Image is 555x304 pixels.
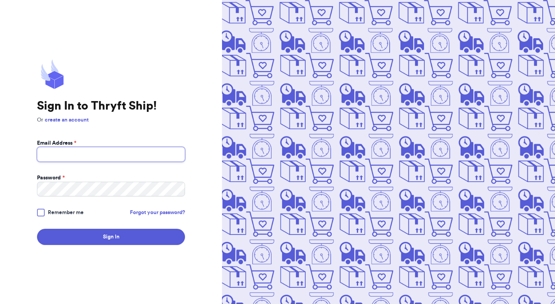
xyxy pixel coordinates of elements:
label: Password [37,174,65,182]
span: Remember me [48,209,84,216]
label: Email Address [37,139,76,147]
h1: Sign In to Thryft Ship! [37,99,185,113]
a: Forgot your password? [130,209,185,216]
p: Or [37,116,185,124]
button: Sign In [37,229,185,245]
a: create an account [45,117,89,123]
